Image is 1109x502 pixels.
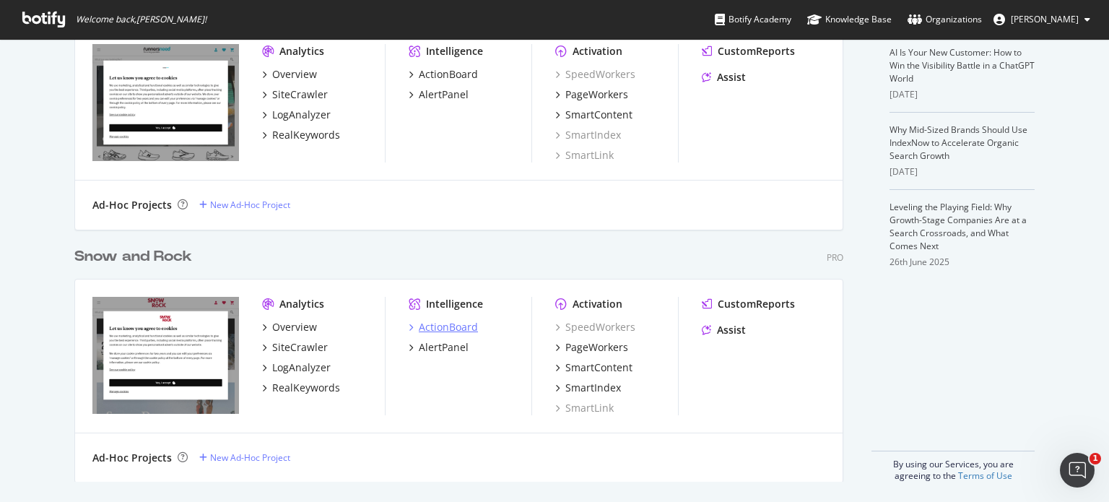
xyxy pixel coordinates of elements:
[262,128,340,142] a: RealKeywords
[409,340,469,355] a: AlertPanel
[262,360,331,375] a: LogAnalyzer
[426,297,483,311] div: Intelligence
[890,165,1035,178] div: [DATE]
[426,44,483,59] div: Intelligence
[272,108,331,122] div: LogAnalyzer
[565,108,632,122] div: SmartContent
[702,323,746,337] a: Assist
[890,88,1035,101] div: [DATE]
[573,44,622,59] div: Activation
[279,297,324,311] div: Analytics
[262,108,331,122] a: LogAnalyzer
[890,256,1035,269] div: 26th June 2025
[565,87,628,102] div: PageWorkers
[272,87,328,102] div: SiteCrawler
[210,199,290,211] div: New Ad-Hoc Project
[262,381,340,395] a: RealKeywords
[92,198,172,212] div: Ad-Hoc Projects
[807,12,892,27] div: Knowledge Base
[199,199,290,211] a: New Ad-Hoc Project
[409,67,478,82] a: ActionBoard
[702,44,795,59] a: CustomReports
[555,320,635,334] a: SpeedWorkers
[419,340,469,355] div: AlertPanel
[210,451,290,464] div: New Ad-Hoc Project
[76,14,206,25] span: Welcome back, [PERSON_NAME] !
[718,297,795,311] div: CustomReports
[555,340,628,355] a: PageWorkers
[419,87,469,102] div: AlertPanel
[92,451,172,465] div: Ad-Hoc Projects
[890,201,1027,252] a: Leveling the Playing Field: Why Growth-Stage Companies Are at a Search Crossroads, and What Comes...
[890,124,1027,162] a: Why Mid-Sized Brands Should Use IndexNow to Accelerate Organic Search Growth
[272,67,317,82] div: Overview
[92,297,239,414] img: https://www.snowandrock.com/
[272,340,328,355] div: SiteCrawler
[982,8,1102,31] button: [PERSON_NAME]
[199,451,290,464] a: New Ad-Hoc Project
[555,148,614,163] a: SmartLink
[272,381,340,395] div: RealKeywords
[272,320,317,334] div: Overview
[74,246,192,267] div: Snow and Rock
[565,340,628,355] div: PageWorkers
[1011,13,1079,25] span: Rebecca Green
[717,70,746,85] div: Assist
[565,381,621,395] div: SmartIndex
[555,108,632,122] a: SmartContent
[1060,453,1095,488] iframe: Intercom live chat
[555,360,632,375] a: SmartContent
[702,70,746,85] a: Assist
[958,469,1012,482] a: Terms of Use
[409,87,469,102] a: AlertPanel
[555,128,621,142] a: SmartIndex
[272,128,340,142] div: RealKeywords
[715,12,791,27] div: Botify Academy
[908,12,982,27] div: Organizations
[827,251,843,264] div: Pro
[555,381,621,395] a: SmartIndex
[419,320,478,334] div: ActionBoard
[555,67,635,82] a: SpeedWorkers
[419,67,478,82] div: ActionBoard
[718,44,795,59] div: CustomReports
[262,67,317,82] a: Overview
[565,360,632,375] div: SmartContent
[272,360,331,375] div: LogAnalyzer
[92,44,239,161] img: https://www.runnersneed.com/
[555,401,614,415] a: SmartLink
[890,46,1035,85] a: AI Is Your New Customer: How to Win the Visibility Battle in a ChatGPT World
[262,320,317,334] a: Overview
[262,87,328,102] a: SiteCrawler
[871,451,1035,482] div: By using our Services, you are agreeing to the
[1090,453,1101,464] span: 1
[74,246,198,267] a: Snow and Rock
[702,297,795,311] a: CustomReports
[279,44,324,59] div: Analytics
[409,320,478,334] a: ActionBoard
[717,323,746,337] div: Assist
[573,297,622,311] div: Activation
[555,87,628,102] a: PageWorkers
[262,340,328,355] a: SiteCrawler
